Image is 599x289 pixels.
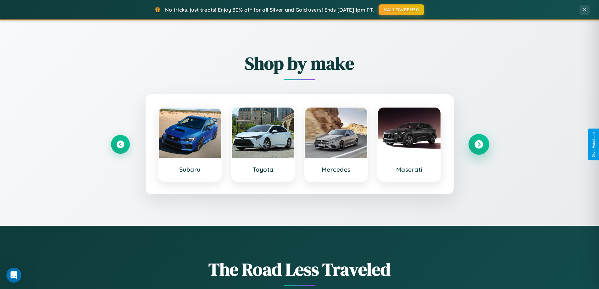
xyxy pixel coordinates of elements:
h3: Maserati [384,166,434,173]
h2: Shop by make [111,51,488,75]
div: Give Feedback [591,132,596,157]
span: No tricks, just treats! Enjoy 30% off for all Silver and Gold users! Ends [DATE] 1pm PT. [165,7,374,13]
h1: The Road Less Traveled [111,257,488,281]
button: HALLOWEEN30 [379,4,424,15]
h3: Toyota [238,166,288,173]
iframe: Intercom live chat [6,268,21,283]
h3: Mercedes [311,166,361,173]
h3: Subaru [165,166,215,173]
